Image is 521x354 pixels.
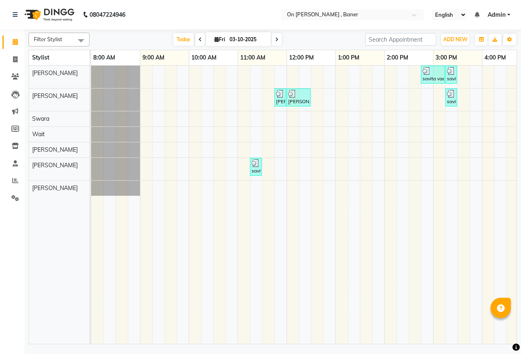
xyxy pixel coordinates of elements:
a: 9:00 AM [140,52,166,64]
a: 3:00 PM [433,52,459,64]
div: savita vaema, TK03, 03:15 PM-03:30 PM, Facial - Just Relaxing [446,67,456,82]
a: 4:00 PM [482,52,508,64]
a: 8:00 AM [91,52,117,64]
span: Admin [488,11,506,19]
img: logo [21,3,77,26]
iframe: chat widget [487,321,513,346]
input: Search Appointment [365,33,436,46]
a: 10:00 AM [189,52,219,64]
b: 08047224946 [90,3,125,26]
div: savita vaema, TK04, 03:15 PM-03:30 PM, Hair - Hair Wash ([DEMOGRAPHIC_DATA]) [446,90,456,105]
a: 1:00 PM [336,52,361,64]
span: [PERSON_NAME] [32,184,78,192]
div: savita vaema, TK03, 02:45 PM-03:15 PM, Bleach - Face & Neck [422,67,444,82]
span: Filter Stylist [34,36,62,42]
div: [PERSON_NAME], TK02, 11:45 AM-12:00 PM, Hair - Hair Wash ([DEMOGRAPHIC_DATA]) [275,90,285,105]
span: Wait [32,131,45,138]
span: [PERSON_NAME] [32,69,78,77]
button: ADD NEW [441,34,469,45]
span: [PERSON_NAME] [32,92,78,100]
input: 2025-10-03 [227,33,268,46]
span: [PERSON_NAME] [32,146,78,153]
div: [PERSON_NAME], TK02, 12:00 PM-12:30 PM, Waxing - Honey - Under Arms [287,90,310,105]
a: 12:00 PM [287,52,316,64]
span: Stylist [32,54,49,61]
span: Fri [212,36,227,42]
span: Swara [32,115,49,122]
a: 2:00 PM [385,52,410,64]
span: Today [173,33,194,46]
span: ADD NEW [443,36,467,42]
div: savita vaema, TK01, 11:15 AM-11:30 AM, Hair - Hair Wash ([DEMOGRAPHIC_DATA]) [251,159,261,175]
span: [PERSON_NAME] [32,162,78,169]
a: 11:00 AM [238,52,267,64]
